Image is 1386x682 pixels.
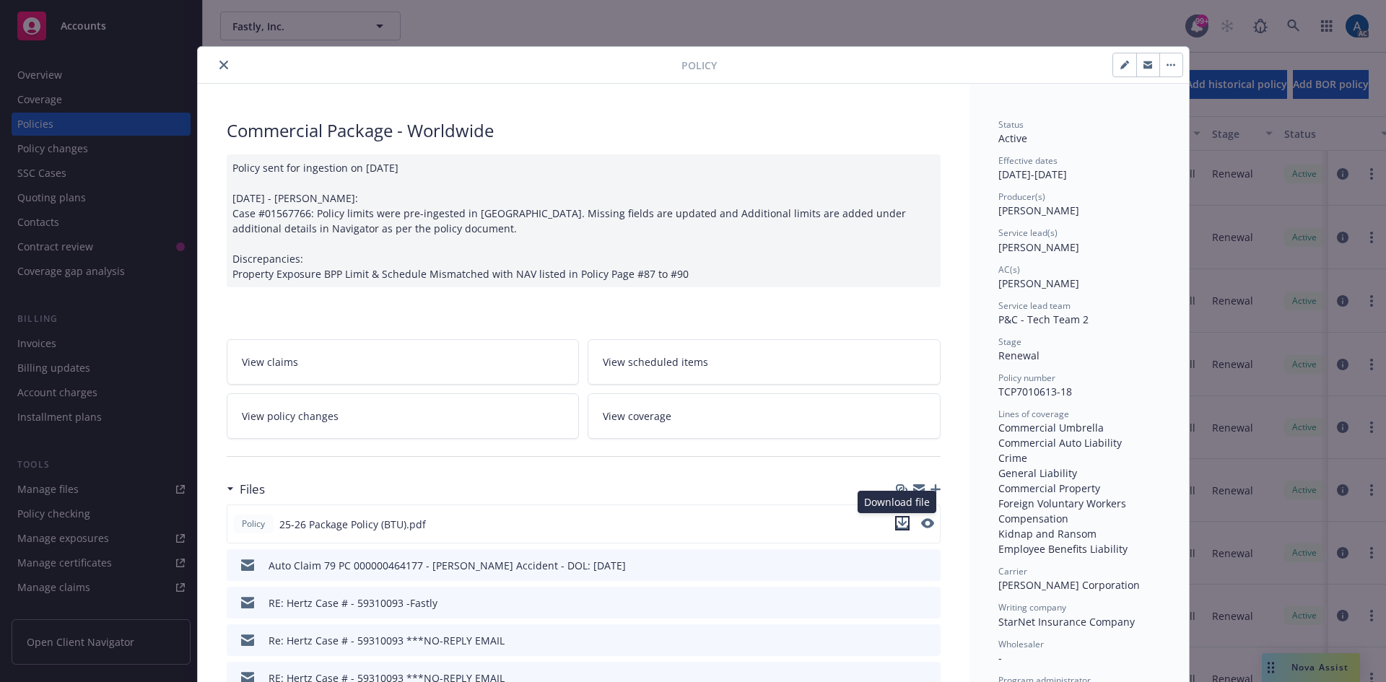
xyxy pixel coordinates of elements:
span: [PERSON_NAME] [998,240,1079,254]
span: Lines of coverage [998,408,1069,420]
span: Status [998,118,1024,131]
span: [PERSON_NAME] Corporation [998,578,1140,592]
a: View coverage [588,393,941,439]
span: Effective dates [998,154,1058,167]
span: Active [998,131,1027,145]
span: Policy [239,517,268,530]
button: preview file [922,595,935,611]
span: Renewal [998,349,1039,362]
span: Policy [681,58,717,73]
div: Employee Benefits Liability [998,541,1160,556]
button: preview file [921,518,934,528]
div: Commercial Auto Liability [998,435,1160,450]
button: download file [899,558,910,573]
div: Commercial Umbrella [998,420,1160,435]
a: View scheduled items [588,339,941,385]
span: Service lead team [998,300,1071,312]
div: Download file [858,491,936,513]
a: View policy changes [227,393,580,439]
div: Commercial Property [998,481,1160,496]
span: View claims [242,354,298,370]
span: View policy changes [242,408,339,424]
div: Auto Claim 79 PC 000000464177 - [PERSON_NAME] Accident - DOL: [DATE] [269,558,626,573]
h3: Files [240,480,265,499]
div: Commercial Package - Worldwide [227,118,941,143]
div: Files [227,480,265,499]
span: [PERSON_NAME] [998,204,1079,217]
button: preview file [922,633,935,648]
button: preview file [922,558,935,573]
div: [DATE] - [DATE] [998,154,1160,182]
span: AC(s) [998,263,1020,276]
span: Producer(s) [998,191,1045,203]
span: Policy number [998,372,1055,384]
span: [PERSON_NAME] [998,276,1079,290]
span: View coverage [603,408,671,424]
div: Policy sent for ingestion on [DATE] [DATE] - [PERSON_NAME]: Case #01567766: Policy limits were pr... [227,154,941,287]
span: Wholesaler [998,638,1044,650]
div: Re: Hertz Case # - 59310093 ***NO-REPLY EMAIL [269,633,505,648]
span: TCP7010613-18 [998,385,1072,398]
div: RE: Hertz Case # - 59310093 -Fastly [269,595,437,611]
a: View claims [227,339,580,385]
button: close [215,56,232,74]
div: Foreign Voluntary Workers Compensation [998,496,1160,526]
span: Stage [998,336,1021,348]
div: Kidnap and Ransom [998,526,1160,541]
span: - [998,651,1002,665]
span: P&C - Tech Team 2 [998,312,1089,326]
button: download file [899,595,910,611]
span: Service lead(s) [998,227,1058,239]
button: download file [895,516,910,533]
span: View scheduled items [603,354,708,370]
div: Crime [998,450,1160,465]
span: 25-26 Package Policy (BTU).pdf [279,517,426,532]
span: Carrier [998,565,1027,577]
span: Writing company [998,601,1066,613]
button: download file [895,516,910,530]
button: download file [899,633,910,648]
div: General Liability [998,465,1160,481]
button: preview file [921,516,934,533]
span: StarNet Insurance Company [998,615,1135,629]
